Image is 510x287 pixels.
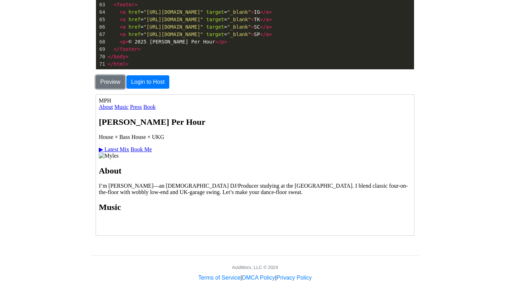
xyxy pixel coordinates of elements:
[120,46,138,52] span: footer
[126,54,129,59] span: >
[96,75,125,89] button: Preview
[114,2,117,7] span: <
[242,275,275,281] a: DMCA Policy
[260,17,266,22] span: </
[96,38,106,46] div: 68
[3,52,33,58] a: ▶ Latest Mix
[137,46,140,52] span: >
[206,9,224,15] span: target
[251,9,254,15] span: >
[266,24,269,30] span: a
[129,31,141,37] span: href
[3,108,315,117] h2: Music
[123,9,125,15] span: a
[215,39,221,45] span: </
[120,39,123,45] span: <
[227,31,251,37] span: "_blank"
[120,24,123,30] span: <
[260,24,266,30] span: </
[96,16,106,23] div: 65
[206,24,224,30] span: target
[108,9,272,15] span: = = IG
[123,17,125,22] span: a
[129,9,141,15] span: href
[206,31,224,37] span: target
[123,24,125,30] span: a
[96,53,106,60] div: 70
[108,54,114,59] span: </
[198,274,312,282] div: | |
[35,52,56,58] a: Book Me
[260,9,266,15] span: </
[266,17,269,22] span: a
[206,17,224,22] span: target
[96,46,106,53] div: 69
[143,24,203,30] span: "[URL][DOMAIN_NAME]"
[117,2,135,7] span: footer
[143,17,203,22] span: "[URL][DOMAIN_NAME]"
[3,3,315,9] div: MPH
[266,9,269,15] span: a
[108,24,272,30] span: = = SC
[96,23,106,31] div: 66
[143,9,203,15] span: "[URL][DOMAIN_NAME]"
[269,9,272,15] span: >
[3,88,315,101] p: I’m [PERSON_NAME]—an [DEMOGRAPHIC_DATA] DJ/Producer studying at the [GEOGRAPHIC_DATA]. I blend cl...
[269,17,272,22] span: >
[114,54,126,59] span: body
[260,31,266,37] span: </
[3,23,315,32] h1: [PERSON_NAME] Per Hour
[96,31,106,38] div: 67
[114,61,126,67] span: html
[129,24,141,30] span: href
[221,39,224,45] span: p
[224,39,227,45] span: >
[108,31,272,37] span: = = SP
[96,1,106,8] div: 63
[126,39,129,45] span: >
[232,264,278,271] div: AcidWorx, LLC © 2024
[96,60,106,68] div: 71
[3,39,315,46] p: House × Bass House × UKG
[96,8,106,16] div: 64
[120,9,123,15] span: <
[34,9,46,15] a: Press
[126,61,129,67] span: >
[114,46,120,52] span: </
[269,31,272,37] span: >
[3,71,315,81] h2: About
[123,31,125,37] span: a
[251,31,254,37] span: >
[269,24,272,30] span: >
[277,275,312,281] a: Privacy Policy
[120,17,123,22] span: <
[129,17,141,22] span: href
[108,39,227,45] span: © 2025 [PERSON_NAME] Per Hour
[108,17,272,22] span: = = TK
[3,9,17,15] a: About
[227,17,251,22] span: "_blank"
[227,24,251,30] span: "_blank"
[251,17,254,22] span: >
[47,9,60,15] a: Book
[135,2,137,7] span: >
[126,75,169,89] button: Login to Host
[198,275,240,281] a: Terms of Service
[123,39,125,45] span: p
[120,31,123,37] span: <
[108,61,114,67] span: </
[251,24,254,30] span: >
[143,31,203,37] span: "[URL][DOMAIN_NAME]"
[227,9,251,15] span: "_blank"
[18,9,33,15] a: Music
[3,58,23,64] img: Myles
[266,31,269,37] span: a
